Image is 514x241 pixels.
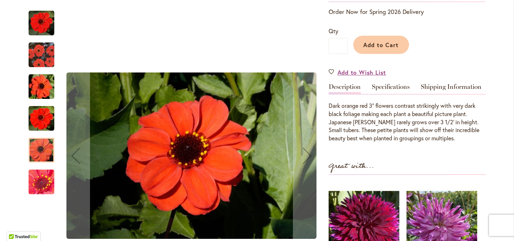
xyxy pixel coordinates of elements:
div: JAPANESE BISHOP [29,4,61,35]
img: JAPANESE BISHOP [16,163,67,201]
span: Add to Cart [363,41,399,49]
img: JAPANESE BISHOP [29,42,54,68]
div: JAPANESE BISHOP [29,162,54,194]
div: JAPANESE BISHOP [29,67,61,99]
img: JAPANESE BISHOP [29,10,54,36]
p: Order Now for Spring 2026 Delivery [329,7,486,16]
img: JAPANESE BISHOP [66,72,316,239]
div: JAPANESE BISHOP [29,99,61,131]
img: JAPANESE BISHOP [29,106,54,131]
span: Qty [329,27,338,35]
button: Add to Cart [353,36,409,54]
div: Dark orange red 3" flowers contrast strikingly with very dark black foliage making each plant a b... [329,102,486,142]
div: JAPANESE BISHOP [29,131,61,162]
a: Add to Wish List [329,68,386,76]
a: Description [329,84,361,94]
iframe: Launch Accessibility Center [5,216,25,236]
a: Shipping Information [421,84,481,94]
span: Add to Wish List [338,68,386,76]
div: Detailed Product Info [329,84,486,142]
img: JAPANESE BISHOP [16,70,67,104]
strong: Great with... [329,160,374,172]
a: Specifications [372,84,410,94]
div: JAPANESE BISHOP [29,35,61,67]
